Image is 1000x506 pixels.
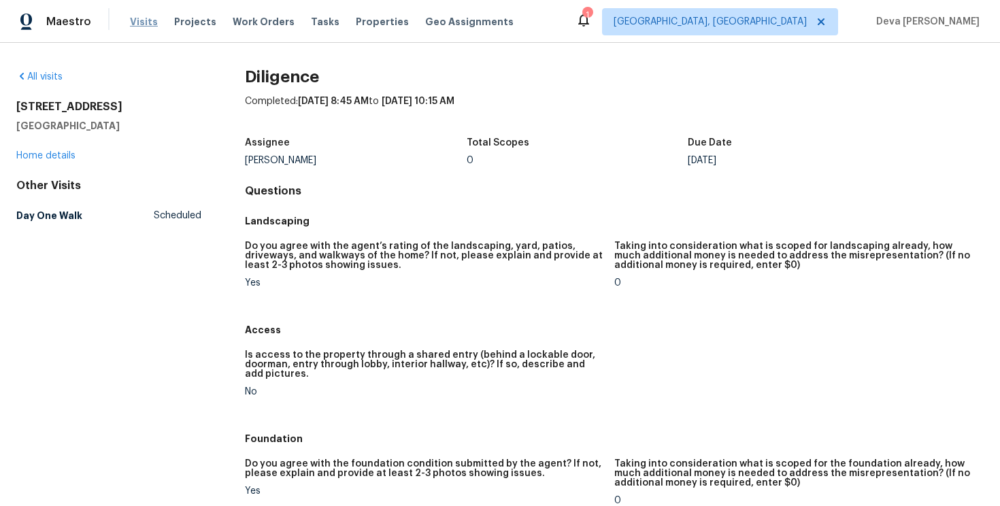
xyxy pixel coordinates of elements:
a: Day One WalkScheduled [16,203,201,228]
span: [GEOGRAPHIC_DATA], [GEOGRAPHIC_DATA] [614,15,807,29]
div: Yes [245,486,603,496]
div: Other Visits [16,179,201,192]
h5: Access [245,323,984,337]
div: 0 [614,278,973,288]
h5: Total Scopes [467,138,529,148]
h5: Taking into consideration what is scoped for the foundation already, how much additional money is... [614,459,973,488]
h5: [GEOGRAPHIC_DATA] [16,119,201,133]
span: Deva [PERSON_NAME] [871,15,980,29]
a: All visits [16,72,63,82]
h5: Taking into consideration what is scoped for landscaping already, how much additional money is ne... [614,241,973,270]
span: Visits [130,15,158,29]
span: Geo Assignments [425,15,514,29]
h5: Foundation [245,432,984,445]
h2: [STREET_ADDRESS] [16,100,201,114]
span: Maestro [46,15,91,29]
h2: Diligence [245,70,984,84]
h4: Questions [245,184,984,198]
span: Tasks [311,17,339,27]
span: Work Orders [233,15,295,29]
div: [PERSON_NAME] [245,156,467,165]
h5: Do you agree with the foundation condition submitted by the agent? If not, please explain and pro... [245,459,603,478]
span: Properties [356,15,409,29]
span: Projects [174,15,216,29]
div: No [245,387,603,397]
a: Home details [16,151,76,161]
h5: Due Date [688,138,732,148]
div: Yes [245,278,603,288]
h5: Is access to the property through a shared entry (behind a lockable door, doorman, entry through ... [245,350,603,379]
div: Completed: to [245,95,984,130]
div: [DATE] [688,156,910,165]
div: 0 [467,156,688,165]
span: [DATE] 8:45 AM [298,97,369,106]
span: Scheduled [154,209,201,222]
h5: Do you agree with the agent’s rating of the landscaping, yard, patios, driveways, and walkways of... [245,241,603,270]
span: [DATE] 10:15 AM [382,97,454,106]
h5: Day One Walk [16,209,82,222]
h5: Landscaping [245,214,984,228]
div: 1 [582,8,592,22]
h5: Assignee [245,138,290,148]
div: 0 [614,496,973,505]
